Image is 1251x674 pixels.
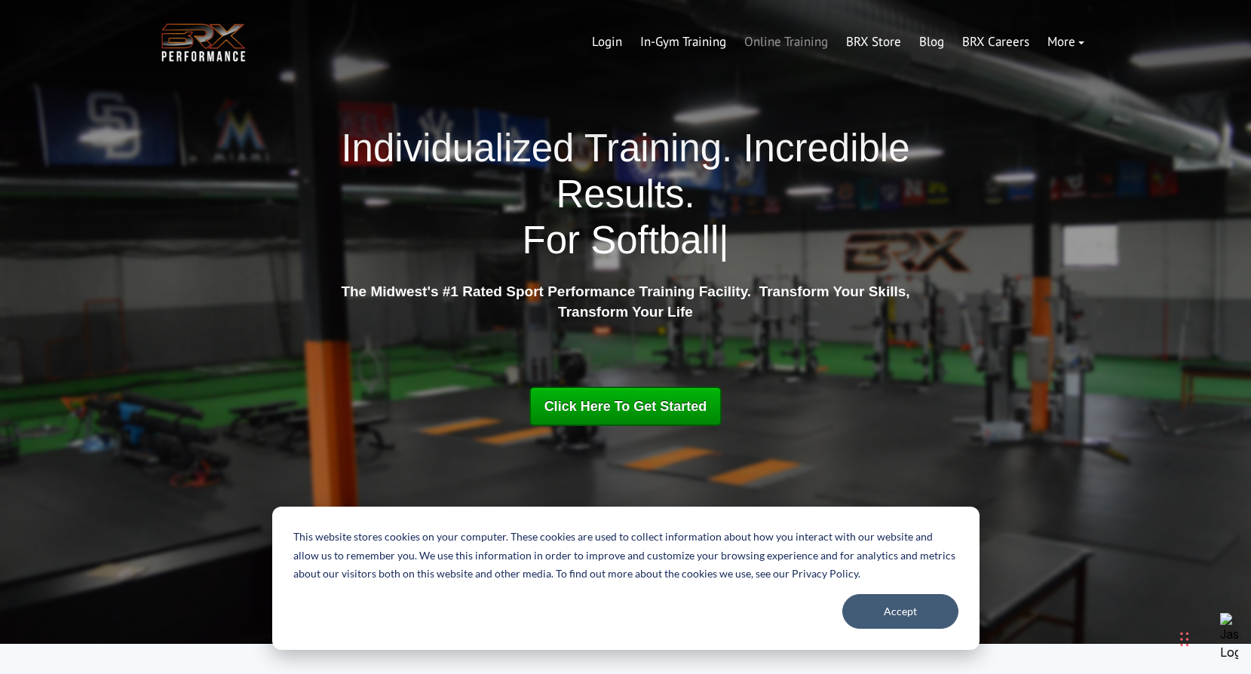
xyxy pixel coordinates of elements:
[544,399,707,414] span: Click Here To Get Started
[522,219,719,262] span: For Softball
[158,20,249,66] img: BRX Transparent Logo-2
[910,24,953,60] a: Blog
[842,594,958,629] button: Accept
[583,24,631,60] a: Login
[341,283,909,320] strong: The Midwest's #1 Rated Sport Performance Training Facility. Transform Your Skills, Transform Your...
[837,24,910,60] a: BRX Store
[1038,24,1093,60] a: More
[272,507,980,650] div: Cookie banner
[1180,617,1189,662] div: Drag
[631,24,735,60] a: In-Gym Training
[529,387,722,426] a: Click Here To Get Started
[953,24,1038,60] a: BRX Careers
[735,24,837,60] a: Online Training
[293,528,958,584] p: This website stores cookies on your computer. These cookies are used to collect information about...
[336,125,916,264] h1: Individualized Training. Incredible Results.
[583,24,1093,60] div: Navigation Menu
[1029,511,1251,674] iframe: Chat Widget
[719,219,728,262] span: |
